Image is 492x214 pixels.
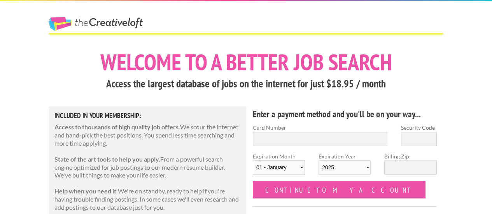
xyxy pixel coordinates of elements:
[54,155,240,179] p: From a powerful search engine optimized for job postings to our modern resume builder. We've buil...
[253,152,305,181] label: Expiration Month
[253,124,387,132] label: Card Number
[54,187,240,211] p: We're on standby, ready to help if you're having trouble finding postings. In some cases we'll ev...
[319,152,371,181] label: Expiration Year
[54,112,240,119] h5: Included in Your Membership:
[54,123,180,130] strong: Access to thousands of high quality job offers.
[54,187,118,195] strong: Help when you need it.
[319,160,371,175] select: Expiration Year
[54,123,240,147] p: We scour the internet and hand-pick the best positions. You spend less time searching and more ti...
[401,124,437,132] label: Security Code
[253,181,425,198] input: Continue to my account
[54,155,160,163] strong: State of the art tools to help you apply.
[49,51,443,73] h1: Welcome to a better job search
[49,77,443,91] h3: Access the largest database of jobs on the internet for just $18.95 / month
[384,152,436,160] label: Billing Zip:
[49,17,143,31] a: The Creative Loft
[253,160,305,175] select: Expiration Month
[253,108,437,120] h4: Enter a payment method and you'll be on your way...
